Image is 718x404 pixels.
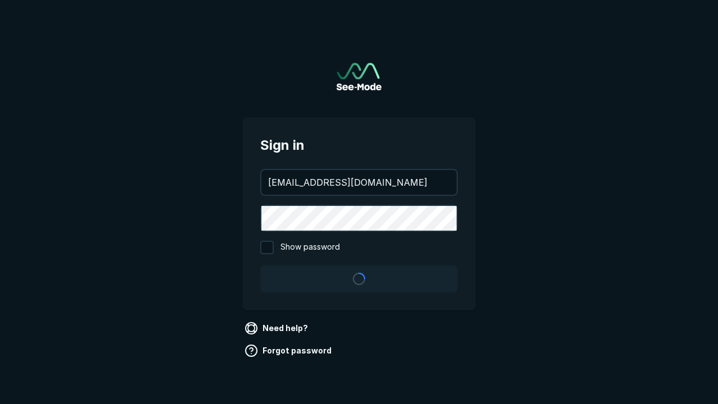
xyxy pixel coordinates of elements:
span: Sign in [260,135,458,155]
a: Go to sign in [337,63,381,90]
a: Need help? [242,319,312,337]
img: See-Mode Logo [337,63,381,90]
span: Show password [280,241,340,254]
a: Forgot password [242,342,336,360]
input: your@email.com [261,170,457,195]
